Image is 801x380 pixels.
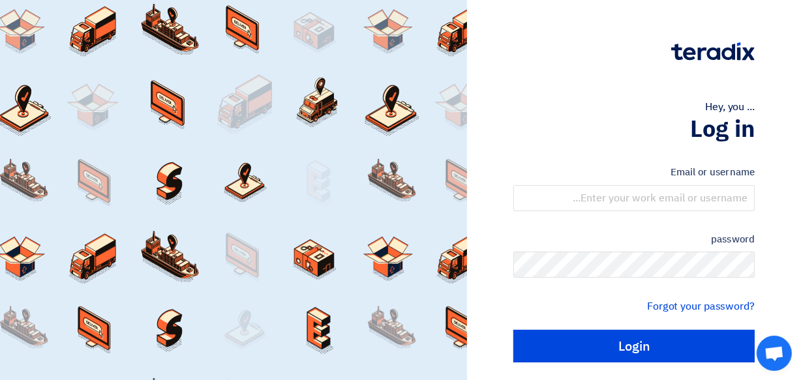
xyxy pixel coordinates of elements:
[690,111,755,147] font: Log in
[647,299,755,314] a: Forgot your password?
[757,336,792,371] div: Open chat
[513,330,755,362] input: Login
[671,42,755,61] img: Teradix logo
[671,165,755,179] font: Email or username
[711,232,755,246] font: password
[513,185,755,211] input: Enter your work email or username...
[705,99,755,115] font: Hey, you ...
